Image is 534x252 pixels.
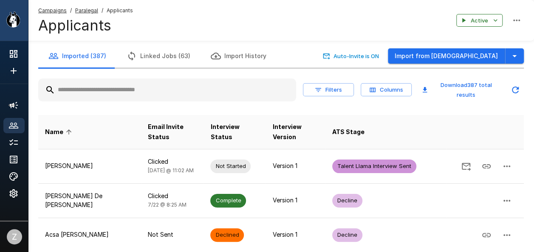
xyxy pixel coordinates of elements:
span: Decline [332,231,362,239]
u: Campaigns [38,7,67,14]
p: Clicked [148,157,197,166]
p: Version 1 [272,162,319,170]
span: Interview Status [210,122,259,142]
span: Interview Version [272,122,319,142]
p: [PERSON_NAME] De [PERSON_NAME] [45,192,134,209]
p: Version 1 [272,196,319,204]
button: Updated Today - 11:06 AM [507,81,524,98]
span: / [102,6,103,15]
span: Talent Llama Interview Sent [332,162,416,170]
button: Linked Jobs (63) [116,44,201,68]
p: Version 1 [272,230,319,239]
span: Not Started [210,162,251,170]
button: Imported (387) [38,44,116,68]
span: Email Invite Status [148,122,197,142]
button: Auto-Invite is ON [321,50,381,63]
span: / [70,6,72,15]
p: Not Sent [148,230,197,239]
button: Active [456,14,503,27]
button: Columns [361,83,412,96]
span: Applicants [107,6,133,15]
span: Send Invitation [456,162,476,169]
span: Name [45,127,74,137]
span: [DATE] @ 11:02 AM [148,167,194,174]
h4: Applicants [38,17,133,34]
span: Decline [332,196,362,204]
p: Clicked [148,192,197,200]
span: 7/22 @ 8:25 AM [148,202,186,208]
span: ATS Stage [332,127,364,137]
span: Copy Interview Link [476,162,497,169]
span: Complete [210,196,246,204]
u: Paralegal [75,7,98,14]
p: Acsa [PERSON_NAME] [45,230,134,239]
p: [PERSON_NAME] [45,162,134,170]
button: Import History [201,44,277,68]
button: Download387 total results [418,78,503,101]
button: Filters [303,83,354,96]
span: Declined [210,231,244,239]
button: Import from [DEMOGRAPHIC_DATA] [388,48,505,64]
span: Copy Interview Link [476,230,497,238]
